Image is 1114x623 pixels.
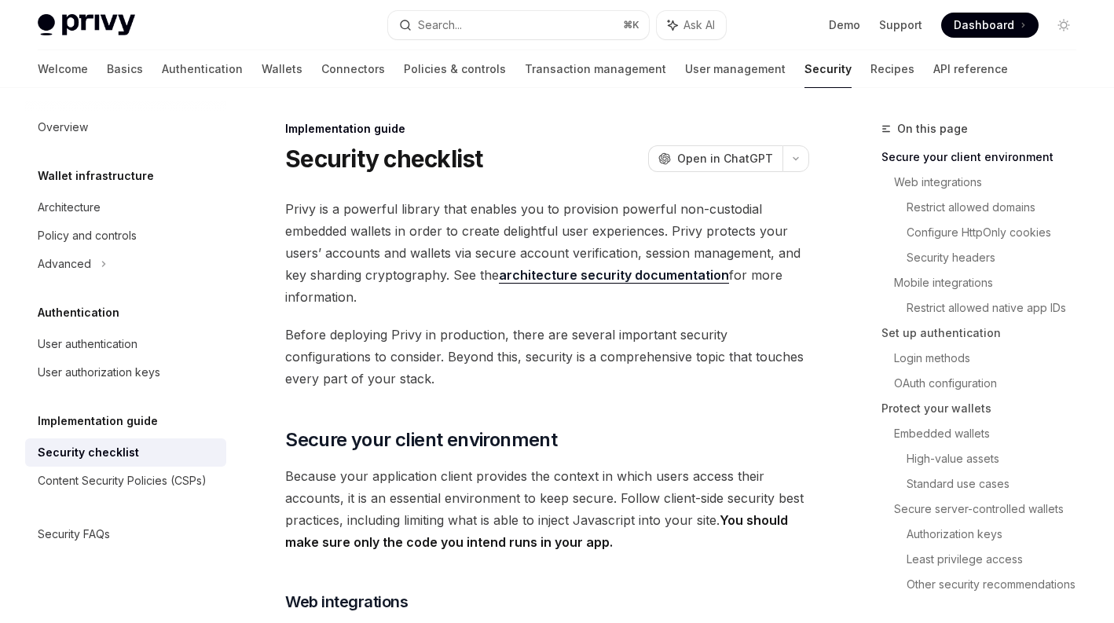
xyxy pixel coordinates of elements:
[683,17,715,33] span: Ask AI
[285,121,809,137] div: Implementation guide
[25,330,226,358] a: User authentication
[38,118,88,137] div: Overview
[285,198,809,308] span: Privy is a powerful library that enables you to provision powerful non-custodial embedded wallets...
[38,335,137,354] div: User authentication
[499,267,729,284] a: architecture security documentation
[388,11,649,39] button: Search...⌘K
[38,363,160,382] div: User authorization keys
[907,195,1089,220] a: Restrict allowed domains
[25,222,226,250] a: Policy and controls
[907,572,1089,597] a: Other security recommendations
[677,151,773,167] span: Open in ChatGPT
[107,50,143,88] a: Basics
[25,113,226,141] a: Overview
[894,270,1089,295] a: Mobile integrations
[881,145,1089,170] a: Secure your client environment
[648,145,782,172] button: Open in ChatGPT
[25,467,226,495] a: Content Security Policies (CSPs)
[907,245,1089,270] a: Security headers
[38,303,119,322] h5: Authentication
[879,17,922,33] a: Support
[894,170,1089,195] a: Web integrations
[941,13,1039,38] a: Dashboard
[262,50,302,88] a: Wallets
[894,497,1089,522] a: Secure server-controlled wallets
[38,167,154,185] h5: Wallet infrastructure
[162,50,243,88] a: Authentication
[25,193,226,222] a: Architecture
[525,50,666,88] a: Transaction management
[897,119,968,138] span: On this page
[933,50,1008,88] a: API reference
[25,438,226,467] a: Security checklist
[38,198,101,217] div: Architecture
[894,346,1089,371] a: Login methods
[38,471,207,490] div: Content Security Policies (CSPs)
[954,17,1014,33] span: Dashboard
[881,321,1089,346] a: Set up authentication
[907,220,1089,245] a: Configure HttpOnly cookies
[404,50,506,88] a: Policies & controls
[418,16,462,35] div: Search...
[1051,13,1076,38] button: Toggle dark mode
[25,358,226,387] a: User authorization keys
[829,17,860,33] a: Demo
[804,50,852,88] a: Security
[38,14,135,36] img: light logo
[25,520,226,548] a: Security FAQs
[881,396,1089,421] a: Protect your wallets
[907,471,1089,497] a: Standard use cases
[870,50,914,88] a: Recipes
[38,255,91,273] div: Advanced
[685,50,786,88] a: User management
[623,19,639,31] span: ⌘ K
[907,295,1089,321] a: Restrict allowed native app IDs
[285,145,483,173] h1: Security checklist
[907,446,1089,471] a: High-value assets
[657,11,726,39] button: Ask AI
[285,427,557,453] span: Secure your client environment
[38,443,139,462] div: Security checklist
[285,324,809,390] span: Before deploying Privy in production, there are several important security configurations to cons...
[285,465,809,553] span: Because your application client provides the context in which users access their accounts, it is ...
[907,547,1089,572] a: Least privilege access
[38,226,137,245] div: Policy and controls
[894,421,1089,446] a: Embedded wallets
[38,50,88,88] a: Welcome
[321,50,385,88] a: Connectors
[894,371,1089,396] a: OAuth configuration
[38,412,158,431] h5: Implementation guide
[38,525,110,544] div: Security FAQs
[285,591,408,613] span: Web integrations
[907,522,1089,547] a: Authorization keys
